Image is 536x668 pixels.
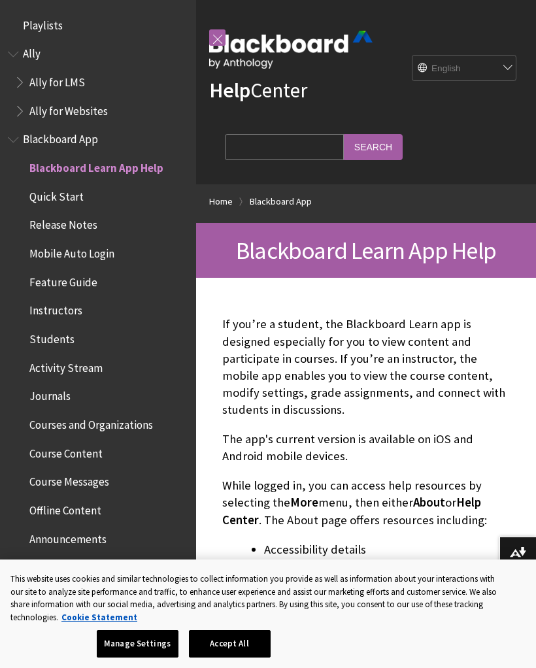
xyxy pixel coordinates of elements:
[209,77,307,103] a: HelpCenter
[264,541,510,559] li: Accessibility details
[29,271,97,289] span: Feature Guide
[250,193,312,210] a: Blackboard App
[209,193,233,210] a: Home
[29,186,84,203] span: Quick Start
[8,14,188,37] nav: Book outline for Playlists
[222,477,510,529] p: While logged in, you can access help resources by selecting the menu, then either or . The About ...
[189,630,271,658] button: Accept All
[61,612,137,623] a: More information about your privacy, opens in a new tab
[29,300,82,318] span: Instructors
[209,77,250,103] strong: Help
[29,499,101,517] span: Offline Content
[29,528,107,546] span: Announcements
[222,431,510,465] p: The app's current version is available on iOS and Android mobile devices.
[29,556,84,574] span: Discussions
[97,630,178,658] button: Manage Settings
[29,471,109,489] span: Course Messages
[23,43,41,61] span: Ally
[23,129,98,146] span: Blackboard App
[29,100,108,118] span: Ally for Websites
[413,495,445,510] span: About
[23,14,63,32] span: Playlists
[412,56,517,82] select: Site Language Selector
[10,573,499,624] div: This website uses cookies and similar technologies to collect information you provide as well as ...
[222,316,510,418] p: If you’re a student, the Blackboard Learn app is designed especially for you to view content and ...
[29,328,75,346] span: Students
[344,134,403,159] input: Search
[29,357,103,375] span: Activity Stream
[222,495,481,527] span: Help Center
[8,43,188,122] nav: Book outline for Anthology Ally Help
[209,31,373,69] img: Blackboard by Anthology
[29,71,85,89] span: Ally for LMS
[29,443,103,460] span: Course Content
[236,235,496,265] span: Blackboard Learn App Help
[290,495,318,510] span: More
[29,242,114,260] span: Mobile Auto Login
[29,386,71,403] span: Journals
[29,214,97,232] span: Release Notes
[29,157,163,175] span: Blackboard Learn App Help
[29,414,153,431] span: Courses and Organizations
